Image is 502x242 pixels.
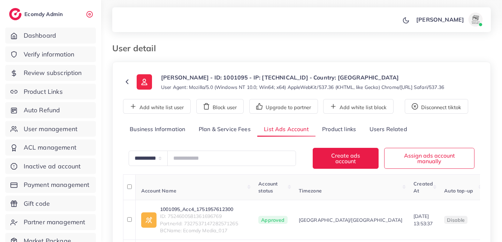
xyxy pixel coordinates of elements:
a: Review subscription [5,65,96,81]
a: Plan & Service Fees [192,122,257,137]
a: Product links [315,122,363,137]
button: Assign ads account manually [384,148,474,168]
button: Block user [196,99,244,114]
button: Add white list user [123,99,191,114]
img: ic-user-info.36bf1079.svg [137,74,152,90]
a: Inactive ad account [5,158,96,174]
p: [PERSON_NAME] - ID: 1001095 - IP: [TECHNICAL_ID] - Country: [GEOGRAPHIC_DATA] [161,73,444,82]
a: [PERSON_NAME]avatar [412,13,485,27]
img: ic-ad-info.7fc67b75.svg [141,212,157,228]
span: Payment management [24,180,90,189]
span: Auto top-up [444,188,473,194]
h2: Ecomdy Admin [24,11,64,17]
a: Business Information [123,122,192,137]
a: Dashboard [5,28,96,44]
a: Partner management [5,214,96,230]
span: Gift code [24,199,50,208]
a: User management [5,121,96,137]
span: disable [447,217,465,223]
a: Product Links [5,84,96,100]
span: Review subscription [24,68,82,77]
button: Disconnect tiktok [405,99,468,114]
span: Inactive ad account [24,162,81,171]
a: Verify information [5,46,96,62]
a: List Ads Account [257,122,315,137]
span: Created At [413,181,433,194]
a: Gift code [5,196,96,212]
button: Create ads account [313,148,379,168]
span: Account Name [141,188,176,194]
span: ACL management [24,143,76,152]
img: logo [9,8,22,20]
span: Account status [258,181,277,194]
a: logoEcomdy Admin [9,8,64,20]
img: avatar [469,13,482,27]
span: Approved [258,216,287,224]
span: [DATE] 13:53:37 [413,213,433,226]
h3: User detail [112,43,161,53]
span: Product Links [24,87,63,96]
a: 1001095_Acc4_1751957612300 [160,206,238,213]
span: Dashboard [24,31,56,40]
p: [PERSON_NAME] [416,15,464,24]
span: User management [24,124,77,134]
span: ID: 7524600581361696769 [160,213,238,220]
button: Upgrade to partner [249,99,318,114]
span: BCName: Ecomdy Media_017 [160,227,238,234]
a: Payment management [5,177,96,193]
span: Auto Refund [24,106,60,115]
span: Timezone [299,188,322,194]
a: Auto Refund [5,102,96,118]
a: Users Related [363,122,413,137]
a: ACL management [5,139,96,156]
span: Partner management [24,218,85,227]
span: Verify information [24,50,75,59]
span: [GEOGRAPHIC_DATA]/[GEOGRAPHIC_DATA] [299,217,403,224]
span: PartnerId: 7327537147282571265 [160,220,238,227]
small: User Agent: Mozilla/5.0 (Windows NT 10.0; Win64; x64) AppleWebKit/537.36 (KHTML, like Gecko) Chro... [161,84,444,91]
button: Add white list block [323,99,394,114]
